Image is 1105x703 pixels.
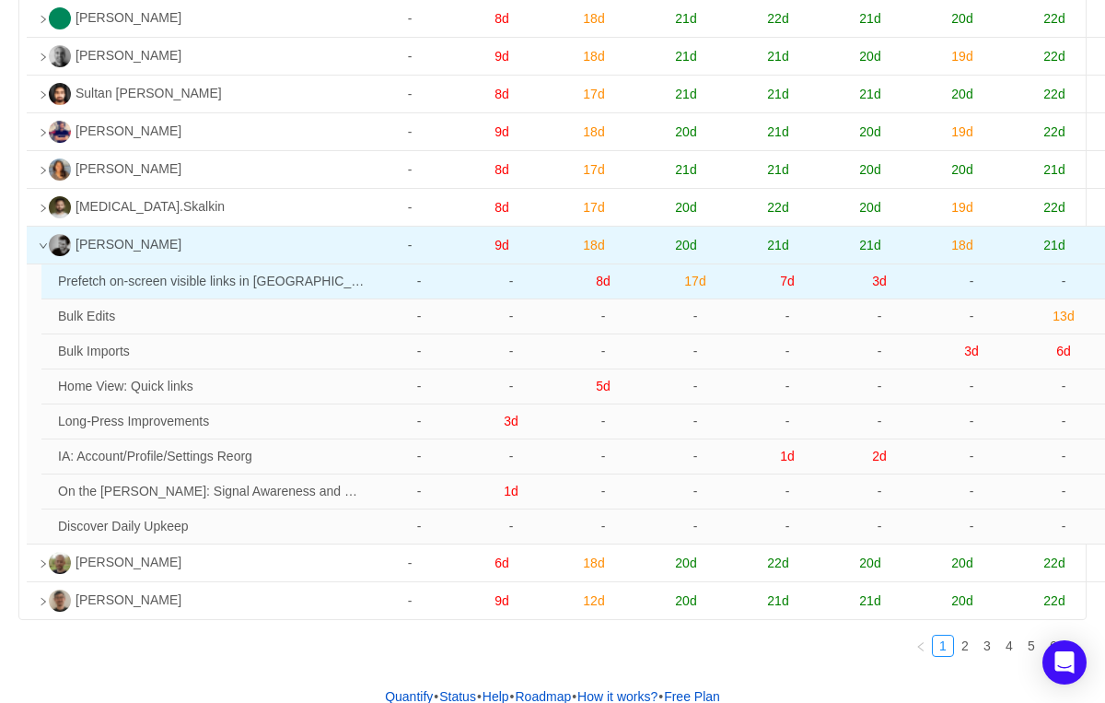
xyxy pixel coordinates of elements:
[675,162,696,177] span: 21d
[51,510,373,544] td: Discover Daily Upkeep
[675,11,696,26] span: 21d
[675,200,696,215] span: 20d
[76,555,181,569] span: [PERSON_NAME]
[601,414,606,428] span: -
[583,593,604,608] span: 12d
[767,49,788,64] span: 21d
[878,344,882,358] span: -
[693,309,698,323] span: -
[39,204,48,213] i: icon: right
[951,238,972,252] span: 18d
[51,299,373,334] td: Bulk Edits
[417,449,422,463] span: -
[49,590,71,612] img: KO
[494,200,509,215] span: 8d
[76,123,181,138] span: [PERSON_NAME]
[39,53,48,62] i: icon: right
[767,11,788,26] span: 22d
[785,484,790,498] span: -
[951,200,972,215] span: 19d
[494,87,509,101] span: 8d
[509,519,514,533] span: -
[951,593,972,608] span: 20d
[675,238,696,252] span: 20d
[39,15,48,24] i: icon: right
[494,49,509,64] span: 9d
[951,556,972,570] span: 20d
[675,49,696,64] span: 21d
[859,200,880,215] span: 20d
[51,334,373,369] td: Bulk Imports
[417,484,422,498] span: -
[684,274,705,288] span: 17d
[494,593,509,608] span: 9d
[76,10,181,25] span: [PERSON_NAME]
[998,635,1020,657] li: 4
[51,439,373,475] td: IA: Account/Profile/Settings Reorg
[767,124,788,139] span: 21d
[509,344,514,358] span: -
[76,592,181,607] span: [PERSON_NAME]
[601,309,606,323] span: -
[1062,274,1066,288] span: -
[859,124,880,139] span: 20d
[51,404,373,439] td: Long-Press Improvements
[509,379,514,393] span: -
[785,309,790,323] span: -
[693,519,698,533] span: -
[955,636,975,656] a: 2
[951,162,972,177] span: 20d
[915,641,926,652] i: icon: left
[693,449,698,463] span: -
[494,124,509,139] span: 9d
[1043,49,1064,64] span: 22d
[39,128,48,137] i: icon: right
[583,49,604,64] span: 18d
[49,552,71,574] img: OV
[1043,238,1064,252] span: 21d
[596,274,611,288] span: 8d
[1043,200,1064,215] span: 22d
[1062,519,1066,533] span: -
[977,636,997,656] a: 3
[509,309,514,323] span: -
[1062,379,1066,393] span: -
[408,238,413,252] span: -
[494,238,509,252] span: 9d
[675,124,696,139] span: 20d
[1062,414,1066,428] span: -
[878,484,882,498] span: -
[601,449,606,463] span: -
[39,241,48,251] i: icon: down
[780,274,795,288] span: 7d
[76,161,181,176] span: [PERSON_NAME]
[51,264,373,299] td: Prefetch on-screen visible links in Eigen
[49,234,71,256] img: OR
[1021,636,1041,656] a: 5
[1043,11,1064,26] span: 22d
[408,593,413,608] span: -
[859,238,880,252] span: 21d
[1062,449,1066,463] span: -
[1043,556,1064,570] span: 22d
[1053,309,1074,323] span: 13d
[583,162,604,177] span: 17d
[675,87,696,101] span: 21d
[693,414,698,428] span: -
[39,90,48,100] i: icon: right
[596,379,611,393] span: 5d
[859,162,880,177] span: 20d
[1064,635,1087,657] li: Next Page
[51,369,373,404] td: Home View: Quick links
[408,124,413,139] span: -
[583,11,604,26] span: 18d
[39,166,48,175] i: icon: right
[767,238,788,252] span: 21d
[583,200,604,215] span: 17d
[970,449,974,463] span: -
[675,593,696,608] span: 20d
[583,556,604,570] span: 18d
[49,158,71,181] img: LT
[76,237,181,252] span: [PERSON_NAME]
[417,274,422,288] span: -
